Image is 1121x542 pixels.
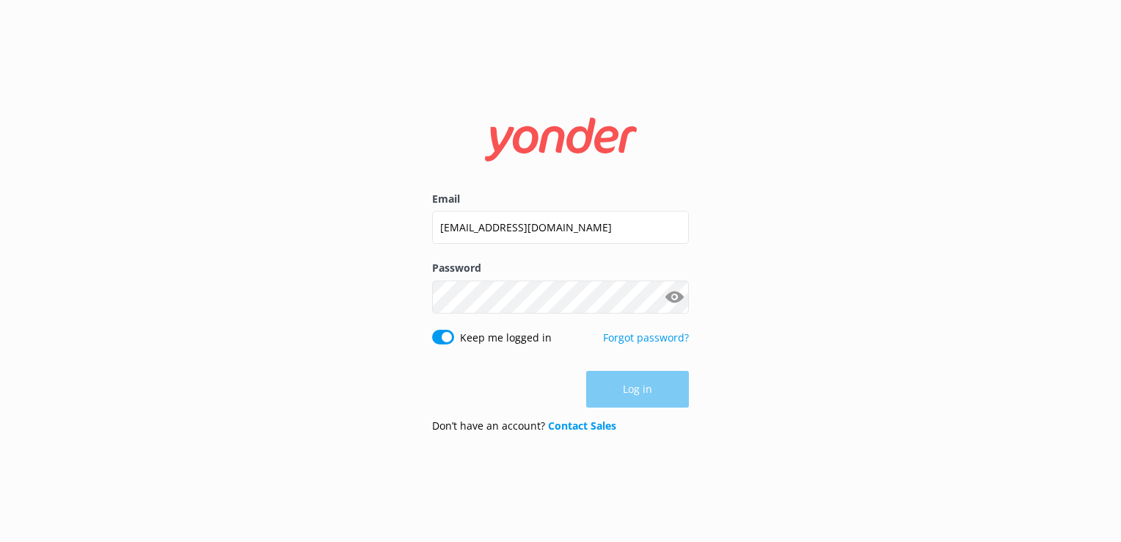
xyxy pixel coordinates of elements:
[432,260,689,276] label: Password
[460,330,552,346] label: Keep me logged in
[432,211,689,244] input: user@emailaddress.com
[432,418,616,434] p: Don’t have an account?
[603,330,689,344] a: Forgot password?
[432,191,689,207] label: Email
[548,419,616,433] a: Contact Sales
[660,282,689,311] button: Show password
